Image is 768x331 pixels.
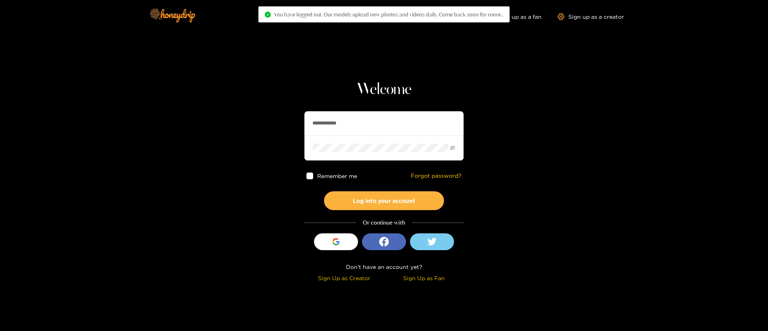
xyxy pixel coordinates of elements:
span: check-circle [265,12,271,18]
button: Log into your account [324,191,444,210]
div: Sign Up as Fan [386,273,462,283]
div: Don't have an account yet? [304,262,464,271]
a: Forgot password? [411,173,462,179]
div: Or continue with [304,218,464,227]
a: Sign up as a fan [487,13,542,20]
span: Remember me [317,173,357,179]
span: eye-invisible [450,145,455,150]
a: Sign up as a creator [558,13,624,20]
h1: Welcome [304,80,464,99]
div: Sign Up as Creator [306,273,382,283]
span: You have logged out. Our models upload new photos and videos daily. Come back soon for more.. [274,11,503,18]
